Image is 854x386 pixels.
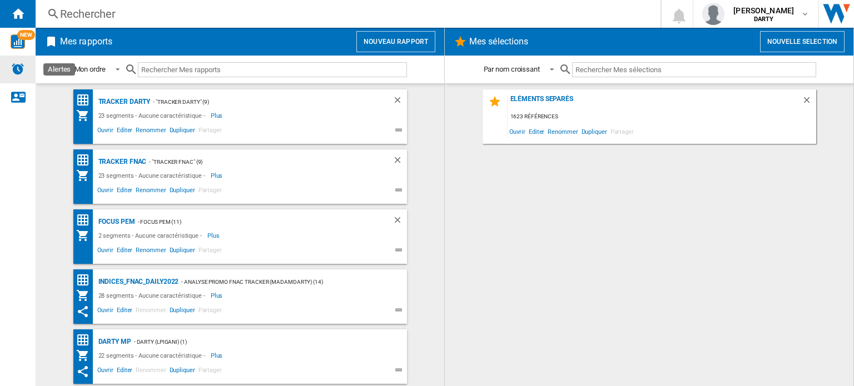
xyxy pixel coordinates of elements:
[96,95,151,109] div: TRACKER DARTY
[96,245,115,258] span: Ouvrir
[197,365,224,378] span: Partager
[733,5,794,16] span: [PERSON_NAME]
[96,215,135,229] div: Focus PEM
[96,109,211,122] div: 23 segments - Aucune caractéristique -
[76,229,96,242] div: Mon assortiment
[207,229,221,242] span: Plus
[134,245,167,258] span: Renommer
[197,305,224,318] span: Partager
[76,213,96,227] div: Matrice des prix
[76,365,90,378] ng-md-icon: Ce rapport a été partagé avec vous
[138,62,407,77] input: Rechercher Mes rapports
[356,31,435,52] button: Nouveau rapport
[467,31,530,52] h2: Mes sélections
[115,125,134,138] span: Editer
[146,155,370,169] div: - "TRACKER FNAC" (9)
[168,305,197,318] span: Dupliquer
[11,62,24,76] img: alerts-logo.svg
[168,125,197,138] span: Dupliquer
[96,125,115,138] span: Ouvrir
[17,30,35,40] span: NEW
[76,333,96,347] div: Matrice des prix
[96,169,211,182] div: 23 segments - Aucune caractéristique -
[197,245,224,258] span: Partager
[546,124,579,139] span: Renommer
[211,169,225,182] span: Plus
[572,62,816,77] input: Rechercher Mes sélections
[11,34,25,49] img: wise-card.svg
[393,95,407,109] div: Supprimer
[96,275,179,289] div: INDICES_FNAC_DAILY2022
[178,275,384,289] div: - Analyse Promo FNAC TRACKER (madamdarty) (14)
[76,273,96,287] div: Matrice des prix
[580,124,609,139] span: Dupliquer
[115,305,134,318] span: Editer
[58,31,115,52] h2: Mes rapports
[702,3,724,25] img: profile.jpg
[527,124,546,139] span: Editer
[96,289,211,302] div: 28 segments - Aucune caractéristique -
[115,245,134,258] span: Editer
[508,110,816,124] div: 1623 références
[135,215,370,229] div: - Focus PEM (11)
[134,125,167,138] span: Renommer
[96,185,115,198] span: Ouvrir
[96,229,207,242] div: 2 segments - Aucune caractéristique -
[131,335,385,349] div: - darty (lpigani) (1)
[96,365,115,378] span: Ouvrir
[211,289,225,302] span: Plus
[76,93,96,107] div: Matrice des prix
[211,109,225,122] span: Plus
[75,65,106,73] div: Mon ordre
[76,349,96,362] div: Mon assortiment
[134,305,167,318] span: Renommer
[197,125,224,138] span: Partager
[150,95,370,109] div: - "TRACKER DARTY" (9)
[115,365,134,378] span: Editer
[134,185,167,198] span: Renommer
[96,155,147,169] div: TRACKER FNAC
[115,185,134,198] span: Editer
[76,109,96,122] div: Mon assortiment
[609,124,635,139] span: Partager
[508,124,527,139] span: Ouvrir
[76,289,96,302] div: Mon assortiment
[211,349,225,362] span: Plus
[508,95,802,110] div: Eléments Separés
[96,305,115,318] span: Ouvrir
[76,153,96,167] div: Matrice des prix
[76,169,96,182] div: Mon assortiment
[168,365,197,378] span: Dupliquer
[96,349,211,362] div: 22 segments - Aucune caractéristique -
[168,245,197,258] span: Dupliquer
[760,31,845,52] button: Nouvelle selection
[484,65,540,73] div: Par nom croissant
[393,155,407,169] div: Supprimer
[134,365,167,378] span: Renommer
[197,185,224,198] span: Partager
[168,185,197,198] span: Dupliquer
[802,95,816,110] div: Supprimer
[393,215,407,229] div: Supprimer
[76,305,90,318] ng-md-icon: Ce rapport a été partagé avec vous
[754,16,774,23] b: DARTY
[60,6,632,22] div: Rechercher
[96,335,131,349] div: DARTY MP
